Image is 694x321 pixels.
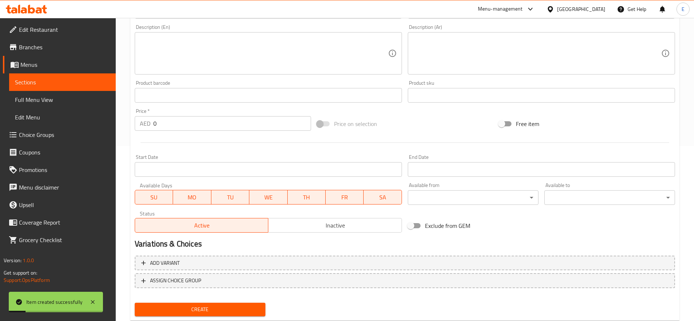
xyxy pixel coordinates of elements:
span: Coupons [19,148,110,157]
span: Get support on: [4,268,37,278]
h2: Variations & Choices [135,238,675,249]
a: Promotions [3,161,116,179]
button: MO [173,190,211,205]
div: Menu-management [478,5,523,14]
a: Edit Restaurant [3,21,116,38]
span: Menus [20,60,110,69]
span: Grocery Checklist [19,236,110,244]
div: [GEOGRAPHIC_DATA] [557,5,605,13]
span: Exclude from GEM [425,221,470,230]
div: ​ [408,190,538,205]
button: TH [288,190,326,205]
span: Edit Menu [15,113,110,122]
a: Coverage Report [3,214,116,231]
span: Inactive [271,220,399,231]
a: Grocery Checklist [3,231,116,249]
span: TU [214,192,246,203]
span: SA [367,192,399,203]
a: Coupons [3,144,116,161]
button: Active [135,218,269,233]
a: Upsell [3,196,116,214]
input: Please enter price [153,116,311,131]
span: E [682,5,685,13]
span: Full Menu View [15,95,110,104]
span: Upsell [19,200,110,209]
p: AED [140,119,150,128]
a: Menus [3,56,116,73]
div: Item created successfully [26,298,83,306]
span: Promotions [19,165,110,174]
span: Free item [516,119,539,128]
button: SA [364,190,402,205]
span: 1.0.0 [23,256,34,265]
a: Full Menu View [9,91,116,108]
span: Menu disclaimer [19,183,110,192]
a: Edit Menu [9,108,116,126]
button: Inactive [268,218,402,233]
a: Menu disclaimer [3,179,116,196]
span: TH [291,192,323,203]
button: SU [135,190,173,205]
span: Price on selection [334,119,377,128]
a: Support.OpsPlatform [4,275,50,285]
span: Add variant [150,259,180,268]
input: Please enter product barcode [135,88,402,103]
span: Sections [15,78,110,87]
button: Create [135,303,265,316]
span: Edit Restaurant [19,25,110,34]
button: FR [326,190,364,205]
button: ASSIGN CHOICE GROUP [135,273,675,288]
span: MO [176,192,208,203]
span: Create [141,305,260,314]
span: Active [138,220,266,231]
a: Sections [9,73,116,91]
span: Branches [19,43,110,51]
a: Choice Groups [3,126,116,144]
div: ​ [544,190,675,205]
span: FR [329,192,361,203]
button: TU [211,190,249,205]
span: ASSIGN CHOICE GROUP [150,276,201,285]
input: Please enter product sku [408,88,675,103]
button: WE [249,190,287,205]
span: WE [252,192,284,203]
button: Add variant [135,256,675,271]
span: SU [138,192,170,203]
span: Version: [4,256,22,265]
a: Branches [3,38,116,56]
span: Coverage Report [19,218,110,227]
span: Choice Groups [19,130,110,139]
